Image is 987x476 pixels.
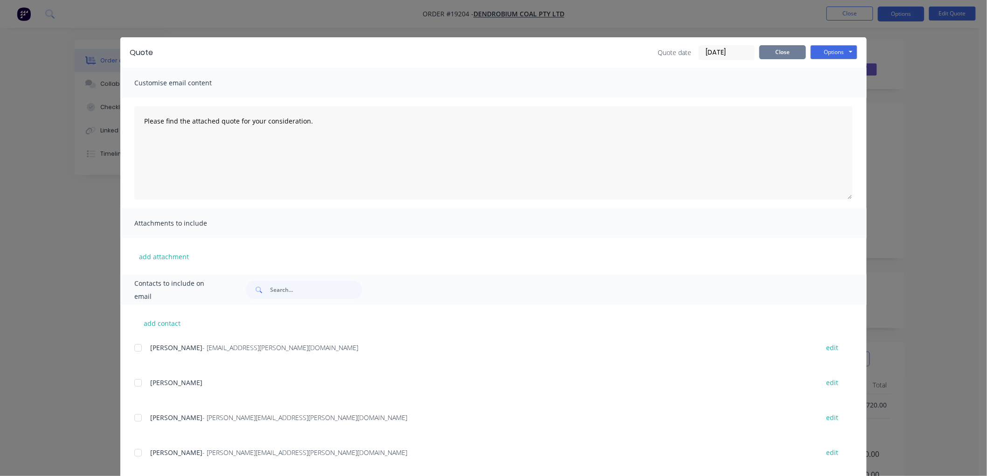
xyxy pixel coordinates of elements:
[134,277,222,303] span: Contacts to include on email
[820,411,844,424] button: edit
[150,413,202,422] span: [PERSON_NAME]
[658,48,691,57] span: Quote date
[270,281,362,299] input: Search...
[202,343,358,352] span: - [EMAIL_ADDRESS][PERSON_NAME][DOMAIN_NAME]
[134,106,853,200] textarea: Please find the attached quote for your consideration.
[820,446,844,459] button: edit
[202,413,407,422] span: - [PERSON_NAME][EMAIL_ADDRESS][PERSON_NAME][DOMAIN_NAME]
[150,378,202,387] span: [PERSON_NAME]
[811,45,857,59] button: Options
[759,45,806,59] button: Close
[820,376,844,389] button: edit
[134,217,237,230] span: Attachments to include
[130,47,153,58] div: Quote
[150,343,202,352] span: [PERSON_NAME]
[134,316,190,330] button: add contact
[134,249,194,263] button: add attachment
[134,76,237,90] span: Customise email content
[202,448,407,457] span: - [PERSON_NAME][EMAIL_ADDRESS][PERSON_NAME][DOMAIN_NAME]
[150,448,202,457] span: [PERSON_NAME]
[820,341,844,354] button: edit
